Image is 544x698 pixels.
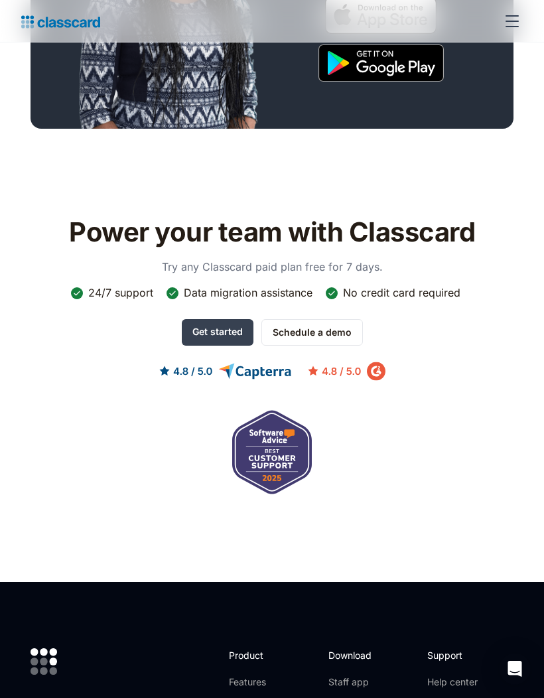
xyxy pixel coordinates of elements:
h2: Power your team with Classcard [62,216,483,248]
div: No credit card required [343,285,460,300]
a: Help center [427,675,481,689]
h2: Product [229,648,300,662]
a: Logo [21,12,100,31]
a: Schedule a demo [261,319,363,346]
div: Data migration assistance [184,285,312,300]
h2: Support [427,648,481,662]
div: 24/7 support [88,285,153,300]
h2: Download [328,648,383,662]
div: menu [496,5,523,37]
a: Staff app [328,675,383,689]
a: Get started [182,319,253,346]
div: Open Intercom Messenger [499,653,531,685]
p: Try any Classcard paid plan free for 7 days. [139,259,405,275]
a: Features [229,675,300,689]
